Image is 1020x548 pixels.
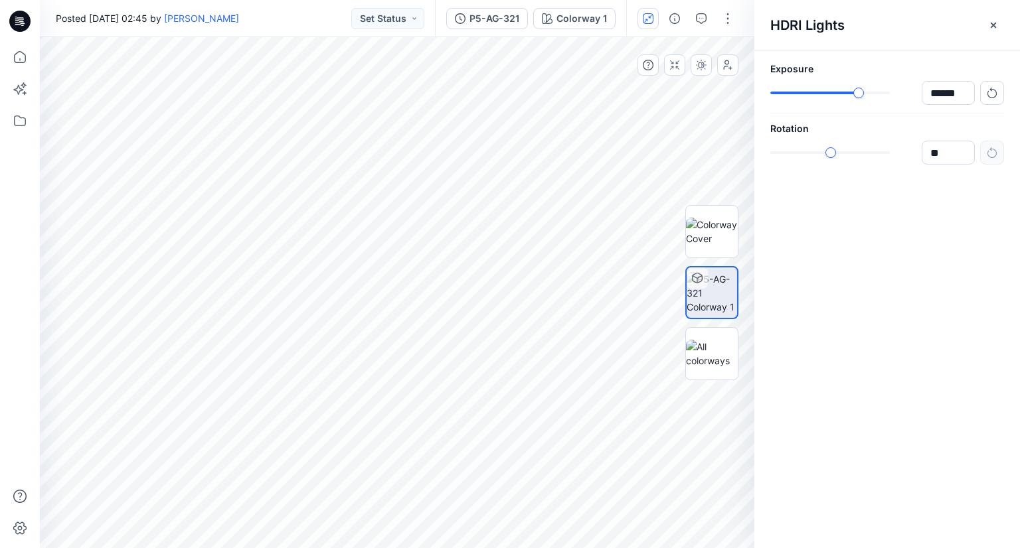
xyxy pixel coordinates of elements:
[686,340,738,368] img: All colorways
[164,13,239,24] a: [PERSON_NAME]
[686,218,738,245] img: Colorway Cover
[687,272,737,314] img: P5-AG-321 Colorway 1
[533,8,616,29] button: Colorway 1
[469,11,519,26] div: P5-AG-321
[446,8,528,29] button: P5-AG-321
[770,62,1004,76] p: Exposure
[664,8,685,29] button: Details
[853,88,864,98] div: slider-ex-1
[770,17,845,33] h4: HDRI Lights
[556,11,607,26] div: Colorway 1
[56,11,239,25] span: Posted [DATE] 02:45 by
[825,147,836,158] div: slider-ex-1
[770,121,1004,135] p: Rotation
